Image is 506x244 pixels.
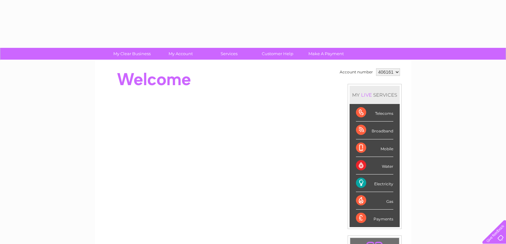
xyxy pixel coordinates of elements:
[106,48,158,60] a: My Clear Business
[356,139,393,157] div: Mobile
[360,92,373,98] div: LIVE
[356,192,393,210] div: Gas
[300,48,352,60] a: Make A Payment
[356,174,393,192] div: Electricity
[356,210,393,227] div: Payments
[356,122,393,139] div: Broadband
[203,48,255,60] a: Services
[356,157,393,174] div: Water
[338,67,374,78] td: Account number
[154,48,207,60] a: My Account
[356,104,393,122] div: Telecoms
[350,86,400,104] div: MY SERVICES
[251,48,304,60] a: Customer Help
